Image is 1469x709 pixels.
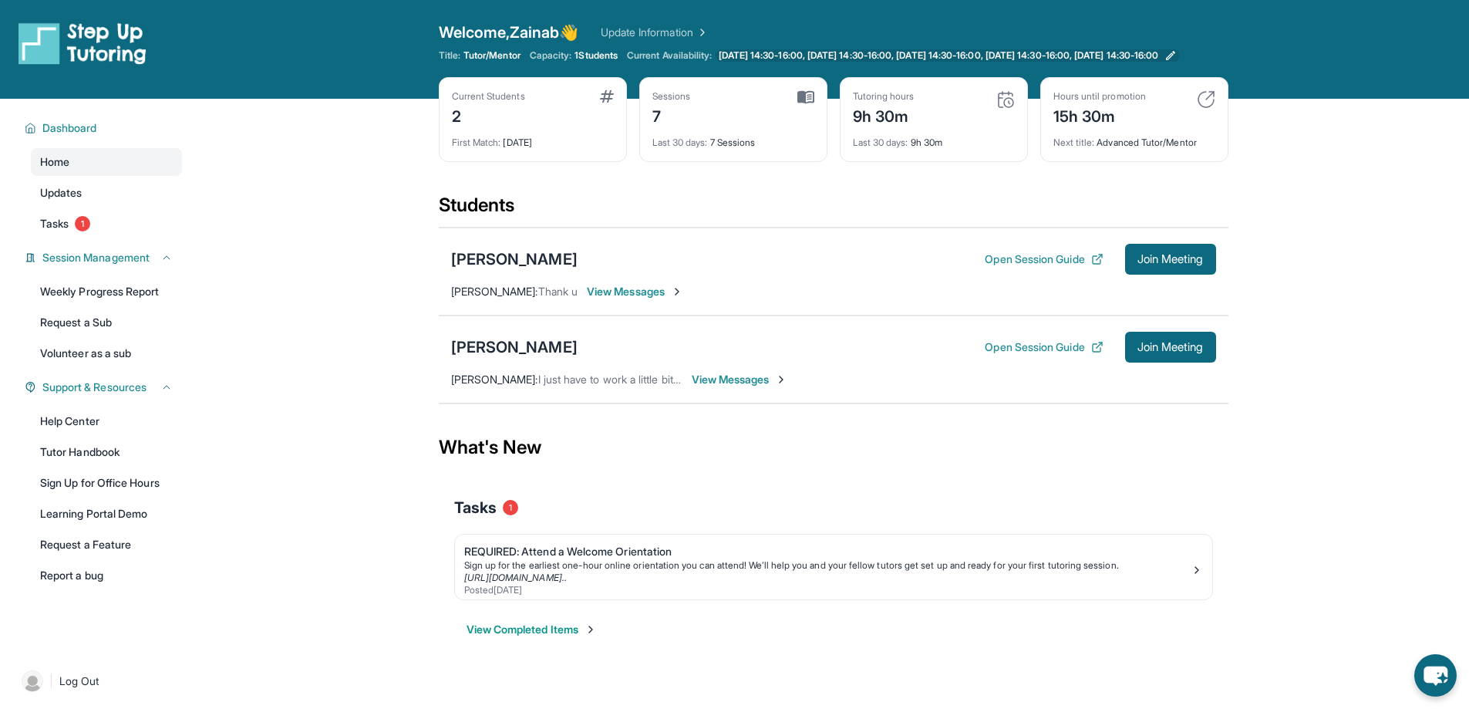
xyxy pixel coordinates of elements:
img: Chevron Right [693,25,709,40]
span: Tutor/Mentor [463,49,521,62]
div: [PERSON_NAME] [451,248,578,270]
span: Welcome, Zainab 👋 [439,22,579,43]
div: 7 [652,103,691,127]
span: Last 30 days : [853,137,908,148]
span: Capacity: [530,49,572,62]
div: Hours until promotion [1053,90,1146,103]
div: 7 Sessions [652,127,814,149]
div: Tutoring hours [853,90,915,103]
button: Session Management [36,250,173,265]
div: Sessions [652,90,691,103]
a: REQUIRED: Attend a Welcome OrientationSign up for the earliest one-hour online orientation you ca... [455,535,1212,599]
div: 9h 30m [853,103,915,127]
div: Advanced Tutor/Mentor [1053,127,1215,149]
button: chat-button [1414,654,1457,697]
span: Current Availability: [627,49,712,62]
a: Sign Up for Office Hours [31,469,182,497]
div: Current Students [452,90,525,103]
span: Home [40,154,69,170]
span: First Match : [452,137,501,148]
a: Update Information [601,25,709,40]
img: user-img [22,670,43,692]
button: Open Session Guide [985,339,1103,355]
a: Updates [31,179,182,207]
button: Open Session Guide [985,252,1103,267]
span: Next title : [1053,137,1095,148]
div: 15h 30m [1053,103,1146,127]
div: 2 [452,103,525,127]
img: card [1197,90,1215,109]
a: |Log Out [15,664,182,698]
span: Support & Resources [42,380,147,395]
div: Students [439,193,1228,227]
span: Session Management [42,250,150,265]
a: Tasks1 [31,210,182,238]
a: Volunteer as a sub [31,339,182,367]
div: 9h 30m [853,127,1015,149]
img: card [797,90,814,104]
div: Posted [DATE] [464,584,1191,596]
a: Learning Portal Demo [31,500,182,528]
button: Support & Resources [36,380,173,395]
span: 1 [503,500,518,515]
span: Thank u [538,285,578,298]
span: 1 [75,216,90,231]
span: Log Out [59,674,99,689]
span: I just have to work a little bit harder because i am also helping around the tutor base. I hope i... [538,373,1403,386]
button: Join Meeting [1125,332,1216,363]
span: [PERSON_NAME] : [451,285,538,298]
span: View Messages [587,284,683,299]
span: Tasks [454,497,497,518]
span: View Messages [692,372,788,387]
div: [PERSON_NAME] [451,336,578,358]
a: Help Center [31,407,182,435]
span: [PERSON_NAME] : [451,373,538,386]
div: What's New [439,414,1228,481]
span: Join Meeting [1137,255,1204,264]
a: Weekly Progress Report [31,278,182,306]
img: Chevron-Right [671,285,683,298]
span: Last 30 days : [652,137,708,148]
img: card [996,90,1015,109]
div: [DATE] [452,127,614,149]
a: [DATE] 14:30-16:00, [DATE] 14:30-16:00, [DATE] 14:30-16:00, [DATE] 14:30-16:00, [DATE] 14:30-16:00 [716,49,1181,62]
button: View Completed Items [467,622,597,637]
div: Sign up for the earliest one-hour online orientation you can attend! We’ll help you and your fell... [464,559,1191,572]
a: [URL][DOMAIN_NAME].. [464,572,567,583]
button: Dashboard [36,120,173,136]
span: Title: [439,49,460,62]
img: logo [19,22,147,65]
button: Join Meeting [1125,244,1216,275]
a: Report a bug [31,562,182,589]
span: Tasks [40,216,69,231]
img: card [600,90,614,103]
img: Chevron-Right [775,373,787,386]
a: Request a Feature [31,531,182,559]
div: REQUIRED: Attend a Welcome Orientation [464,544,1191,559]
a: Home [31,148,182,176]
span: 1 Students [574,49,618,62]
span: Join Meeting [1137,343,1204,352]
a: Request a Sub [31,309,182,336]
span: [DATE] 14:30-16:00, [DATE] 14:30-16:00, [DATE] 14:30-16:00, [DATE] 14:30-16:00, [DATE] 14:30-16:00 [719,49,1159,62]
span: Dashboard [42,120,97,136]
a: Tutor Handbook [31,438,182,466]
span: | [49,672,53,690]
span: Updates [40,185,83,201]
